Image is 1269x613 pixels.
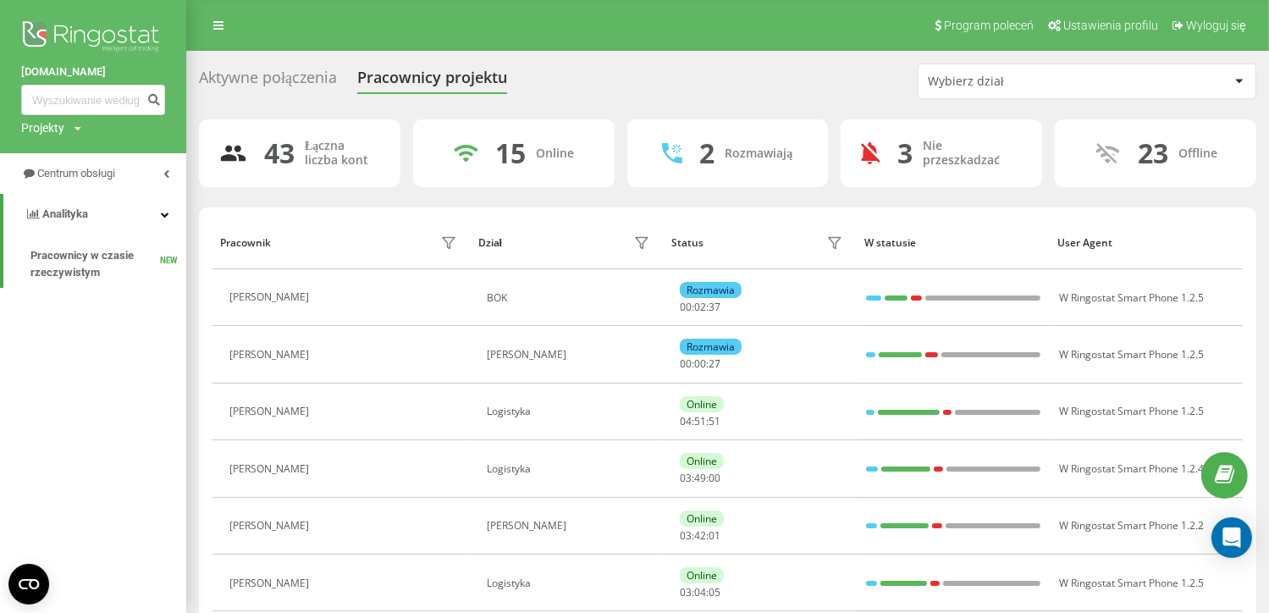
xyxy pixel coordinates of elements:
span: Pracownicy w czasie rzeczywistym [30,247,160,281]
div: User Agent [1057,237,1234,249]
div: Online [680,511,724,527]
span: 01 [709,528,720,543]
span: 00 [709,471,720,485]
span: 03 [680,585,692,599]
div: 3 [897,137,913,169]
div: 23 [1139,137,1169,169]
span: 04 [680,414,692,428]
div: : : [680,472,720,484]
div: Aktywne połączenia [199,69,337,95]
div: Pracownik [220,237,271,249]
span: W Ringostat Smart Phone 1.2.5 [1059,290,1204,305]
span: W Ringostat Smart Phone 1.2.5 [1059,576,1204,590]
div: [PERSON_NAME] [229,520,313,532]
div: 43 [264,137,295,169]
span: 00 [680,356,692,371]
span: W Ringostat Smart Phone 1.2.5 [1059,404,1204,418]
div: Online [536,146,574,161]
span: 51 [709,414,720,428]
img: Ringostat logo [21,17,165,59]
span: Analityka [42,207,88,220]
div: Status [671,237,703,249]
div: Offline [1179,146,1218,161]
span: 05 [709,585,720,599]
div: [PERSON_NAME] [229,463,313,475]
div: [PERSON_NAME] [487,349,654,361]
span: 03 [680,471,692,485]
div: : : [680,587,720,599]
div: Wybierz dział [928,75,1130,89]
span: 04 [694,585,706,599]
div: : : [680,301,720,313]
div: 2 [699,137,715,169]
div: Logistyka [487,577,654,589]
div: Logistyka [487,406,654,417]
button: Open CMP widget [8,564,49,605]
div: Online [680,567,724,583]
span: 00 [694,356,706,371]
div: [PERSON_NAME] [229,291,313,303]
span: 27 [709,356,720,371]
span: W Ringostat Smart Phone 1.2.5 [1059,347,1204,362]
span: 37 [709,300,720,314]
div: BOK [487,292,654,304]
div: : : [680,530,720,542]
div: Rozmawiają [725,146,792,161]
div: Open Intercom Messenger [1211,517,1252,558]
div: : : [680,358,720,370]
span: 02 [694,300,706,314]
div: Łączna liczba kont [305,139,380,168]
div: Rozmawia [680,339,742,355]
a: [DOMAIN_NAME] [21,64,165,80]
div: Pracownicy projektu [357,69,507,95]
div: Dział [478,237,502,249]
div: 15 [495,137,526,169]
span: Wyloguj się [1186,19,1246,32]
span: 49 [694,471,706,485]
div: [PERSON_NAME] [229,577,313,589]
a: Analityka [3,194,186,235]
span: 00 [680,300,692,314]
div: Projekty [21,119,64,136]
span: W Ringostat Smart Phone 1.2.4 [1059,461,1204,476]
div: Logistyka [487,463,654,475]
span: W Ringostat Smart Phone 1.2.2 [1059,518,1204,533]
div: Nie przeszkadzać [923,139,1022,168]
div: Online [680,453,724,469]
span: Ustawienia profilu [1063,19,1158,32]
div: [PERSON_NAME] [229,349,313,361]
div: Rozmawia [680,282,742,298]
span: 03 [680,528,692,543]
input: Wyszukiwanie według numeru [21,85,165,115]
span: 42 [694,528,706,543]
div: [PERSON_NAME] [229,406,313,417]
span: 51 [694,414,706,428]
a: Pracownicy w czasie rzeczywistymNEW [30,240,186,288]
span: Centrum obsługi [37,167,115,179]
div: [PERSON_NAME] [487,520,654,532]
div: : : [680,416,720,428]
div: W statusie [864,237,1041,249]
div: Online [680,396,724,412]
span: Program poleceń [944,19,1034,32]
